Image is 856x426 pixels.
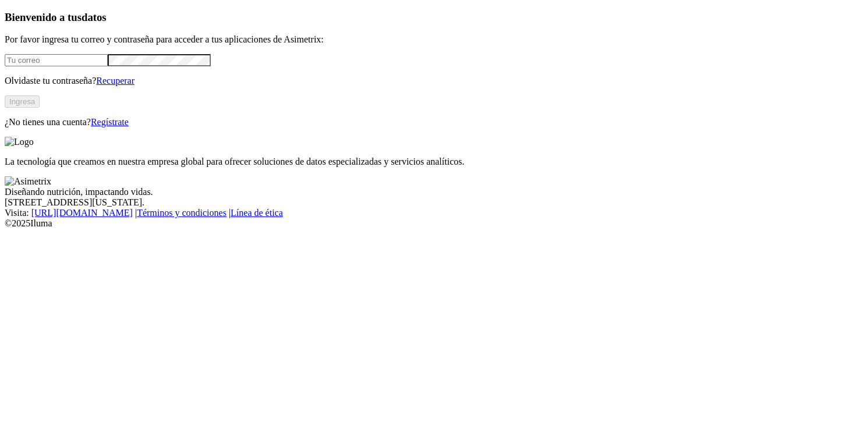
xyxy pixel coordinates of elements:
[5,117,851,127] p: ¿No tienes una cuenta?
[82,11,107,23] span: datos
[31,208,133,218] a: [URL][DOMAIN_NAME]
[5,218,851,229] div: © 2025 Iluma
[5,76,851,86] p: Olvidaste tu contraseña?
[5,187,851,197] div: Diseñando nutrición, impactando vidas.
[5,34,851,45] p: Por favor ingresa tu correo y contraseña para acceder a tus aplicaciones de Asimetrix:
[5,137,34,147] img: Logo
[5,157,851,167] p: La tecnología que creamos en nuestra empresa global para ofrecer soluciones de datos especializad...
[5,208,851,218] div: Visita : | |
[91,117,129,127] a: Regístrate
[96,76,135,86] a: Recuperar
[5,95,40,108] button: Ingresa
[5,54,108,66] input: Tu correo
[5,197,851,208] div: [STREET_ADDRESS][US_STATE].
[137,208,227,218] a: Términos y condiciones
[5,176,51,187] img: Asimetrix
[5,11,851,24] h3: Bienvenido a tus
[231,208,283,218] a: Línea de ética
